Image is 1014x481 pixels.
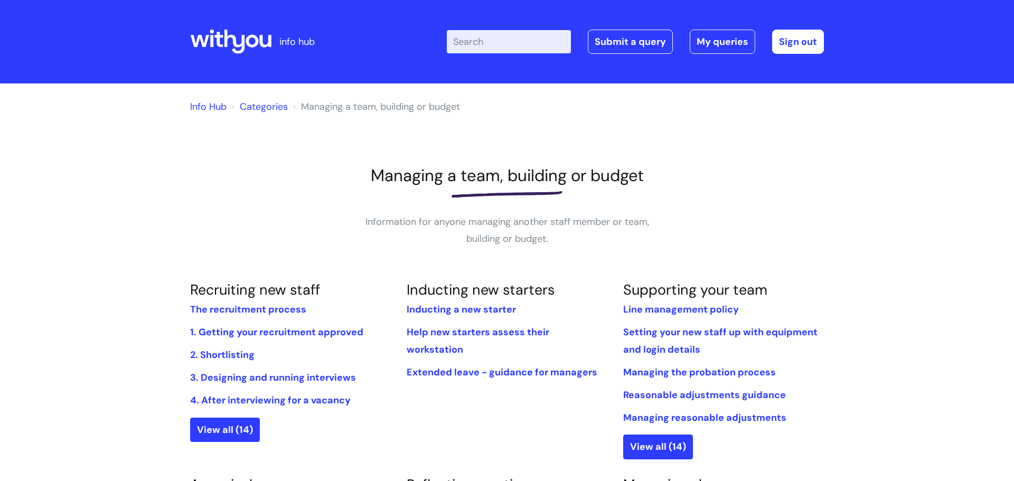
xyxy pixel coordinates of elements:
a: View all (14) [623,435,693,459]
a: Managing the probation process [623,366,776,379]
li: Solution home [229,98,288,115]
a: Sign out [772,30,824,54]
input: Search [447,30,571,53]
a: Setting your new staff up with equipment and login details [623,326,818,355]
a: 3. Designing and running interviews [190,371,356,384]
a: Supporting your team [623,280,767,299]
h1: Managing a team, building or budget [190,166,824,185]
p: info hub [279,33,315,50]
a: Managing reasonable adjustments [623,411,786,424]
a: 2. Shortlisting [190,348,255,361]
a: Recruiting new staff [190,280,320,299]
a: Inducting a new starter [407,303,516,316]
a: Info Hub [190,100,227,113]
a: View all (14) [190,418,260,442]
a: My queries [690,30,755,54]
a: Help new starters assess their workstation [407,326,549,355]
a: Reasonable adjustments guidance [623,389,786,401]
a: The recruitment process [190,303,306,316]
a: 1. Getting your recruitment approved [190,326,363,338]
a: Extended leave - guidance for managers [407,366,597,379]
a: 4. After interviewing for a vacancy [190,394,351,407]
a: Line management policy [623,303,739,316]
a: Submit a query [588,30,673,54]
div: | - [447,30,824,54]
a: Categories [240,100,288,113]
li: Managing a team, building or budget [290,98,460,115]
p: Information for anyone managing another staff member or team, building or budget. [349,213,665,248]
a: Inducting new starters [407,280,555,299]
